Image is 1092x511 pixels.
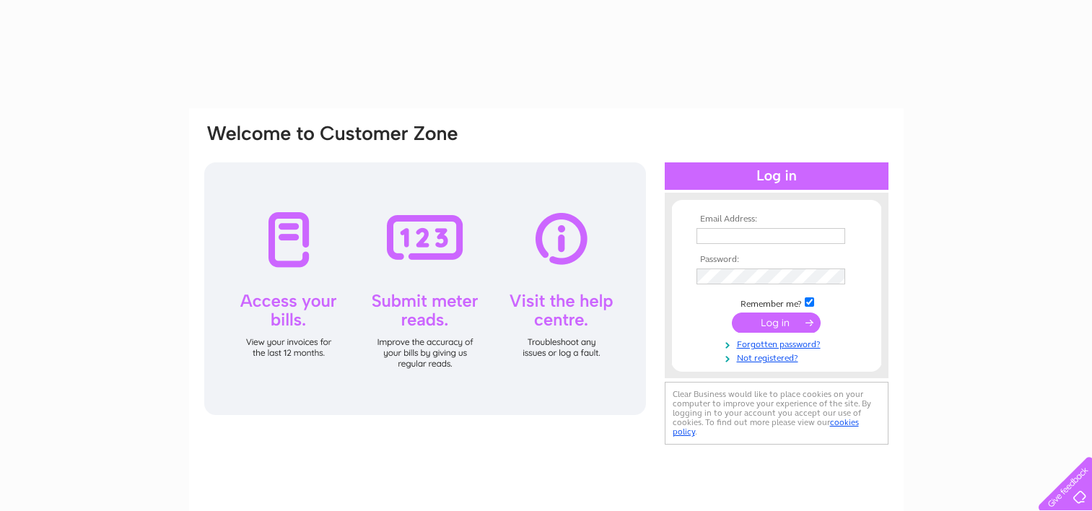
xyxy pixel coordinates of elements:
[696,350,860,364] a: Not registered?
[693,214,860,224] th: Email Address:
[665,382,888,445] div: Clear Business would like to place cookies on your computer to improve your experience of the sit...
[732,313,821,333] input: Submit
[693,295,860,310] td: Remember me?
[673,417,859,437] a: cookies policy
[693,255,860,265] th: Password:
[696,336,860,350] a: Forgotten password?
